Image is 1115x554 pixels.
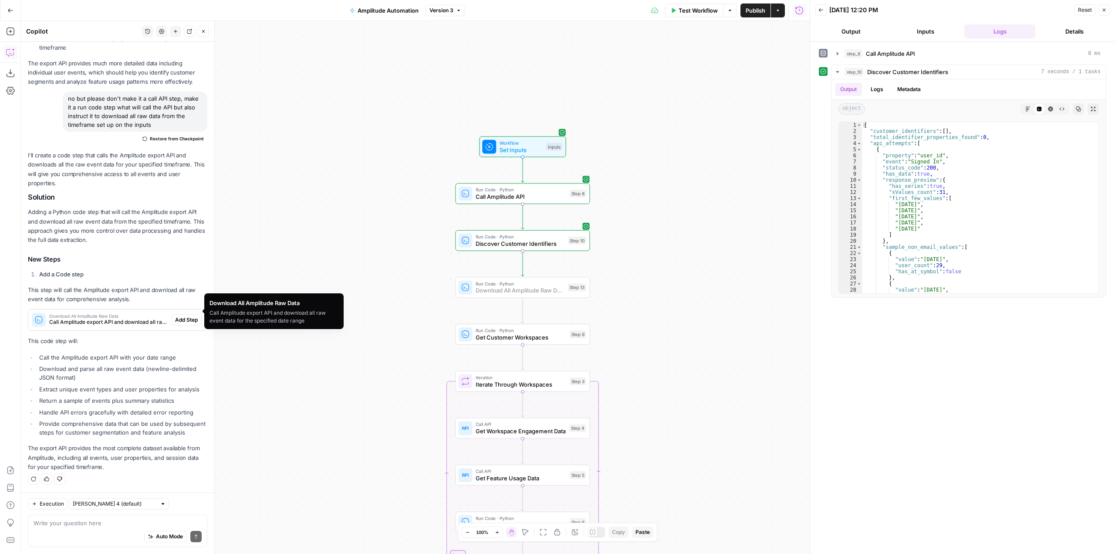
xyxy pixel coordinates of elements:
p: This code step will: [28,336,207,346]
li: Call the Amplitude export API with your date range [37,353,207,362]
span: Toggle code folding, rows 27 through 31 [857,281,862,287]
span: Toggle code folding, rows 4 through 191 [857,140,862,146]
span: Call Amplitude API [866,49,915,58]
div: WorkflowSet InputsInputs [456,136,590,157]
span: Paste [635,528,650,536]
div: 3 [839,134,862,140]
span: Get Workspace Engagement Data [476,427,565,435]
span: Run Code · Python [476,515,566,522]
button: 7 seconds / 1 tasks [831,65,1106,79]
li: Extract all events and user properties for the specified timeframe [37,34,207,52]
span: Set Inputs [500,146,543,154]
div: 19 [839,232,862,238]
div: Run Code · PythonCompile Workspace ResultsStep 6 [456,512,590,533]
div: 8 [839,165,862,171]
div: Call APIGet Feature Usage DataStep 5 [456,465,590,486]
div: Step 4 [569,424,586,432]
span: step_10 [845,68,864,76]
div: 26 [839,275,862,281]
button: Amplitude Automation [345,3,424,17]
button: Output [815,24,886,38]
div: 13 [839,195,862,201]
g: Edge from step_5 to step_6 [521,486,524,511]
div: Step 6 [570,518,586,526]
span: Call API [476,421,565,428]
div: 12 [839,189,862,195]
span: Compile Workspace Results [476,521,566,530]
g: Edge from step_13 to step_9 [521,298,524,323]
button: Output [835,83,862,96]
g: Edge from step_3 to step_4 [521,392,524,417]
button: Auto Mode [144,531,187,542]
span: Amplitude Automation [358,6,419,15]
button: Copy [608,527,628,538]
span: Get Customer Workspaces [476,333,566,342]
div: Run Code · PythonGet Customer WorkspacesStep 9 [456,324,590,345]
span: Version 3 [429,7,453,14]
div: Run Code · PythonDownload All Amplitude Raw DataStep 13 [456,277,590,298]
span: Copy [612,528,625,536]
p: The export API provides much more detailed data including individual user events, which should he... [28,59,207,86]
button: Restore from Checkpoint [139,133,207,144]
span: Workflow [500,139,543,146]
div: 17 [839,220,862,226]
span: Download All Amplitude Raw Data [476,286,564,295]
span: Call Amplitude export API and download all raw event data for the specified date range [49,318,168,326]
span: 100% [476,529,488,536]
button: Logs [865,83,889,96]
span: Call API [476,468,566,475]
span: Run Code · Python [476,327,566,334]
div: 25 [839,269,862,275]
g: Edge from step_8 to step_10 [521,204,524,229]
div: Step 10 [568,237,586,245]
span: Toggle code folding, rows 13 through 19 [857,195,862,201]
button: Logs [964,24,1035,38]
li: Handle API errors gracefully with detailed error reporting [37,408,207,417]
span: Toggle code folding, rows 10 through 20 [857,177,862,183]
g: Edge from start to step_8 [521,157,524,183]
h2: Solution [28,193,207,201]
button: Version 3 [426,5,465,16]
span: Run Code · Python [476,186,566,193]
span: Call Amplitude API [476,192,566,201]
div: 20 [839,238,862,244]
button: Publish [740,3,770,17]
div: 15 [839,207,862,214]
span: Run Code · Python [476,280,564,287]
div: Run Code · PythonCall Amplitude APIStep 8 [456,183,590,204]
span: Toggle code folding, rows 21 through 72 [857,244,862,250]
span: Iteration [476,374,566,381]
div: 5 [839,146,862,153]
span: Auto Mode [156,533,183,540]
button: Reset [1074,4,1096,16]
span: 0 ms [1088,50,1101,58]
span: 7 seconds / 1 tasks [1041,68,1101,76]
div: Call Amplitude export API and download all raw event data for the specified date range [209,309,338,325]
span: Discover Customer Identifiers [476,239,564,248]
span: Test Workflow [679,6,718,15]
div: Call APIGet Workspace Engagement DataStep 4 [456,418,590,438]
div: 9 [839,171,862,177]
p: This step will call the Amplitude export API and download all raw event data for comprehensive an... [28,285,207,304]
span: Toggle code folding, rows 22 through 26 [857,250,862,256]
span: Discover Customer Identifiers [867,68,948,76]
span: step_8 [845,49,862,58]
span: Restore from Checkpoint [150,135,204,142]
button: 0 ms [831,47,1106,61]
div: Run Code · PythonDiscover Customer IdentifiersStep 10 [456,230,590,251]
h3: New Steps [28,254,207,265]
div: 28 [839,287,862,293]
span: Download All Amplitude Raw Data [49,314,168,318]
div: 4 [839,140,862,146]
p: Adding a Python code step that will call the Amplitude export API and download all raw event data... [28,207,207,245]
span: Publish [746,6,765,15]
span: Get Feature Usage Data [476,474,566,483]
div: Step 5 [570,471,586,479]
div: 22 [839,250,862,256]
button: Test Workflow [665,3,723,17]
g: Edge from step_4 to step_5 [521,438,524,464]
button: Add Step [171,314,202,326]
span: Iterate Through Workspaces [476,380,566,389]
div: 18 [839,226,862,232]
button: Details [1039,24,1110,38]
